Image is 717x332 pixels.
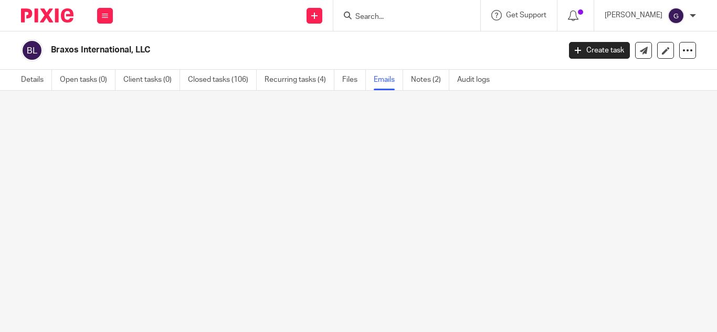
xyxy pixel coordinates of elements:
img: Pixie [21,8,73,23]
img: svg%3E [21,39,43,61]
input: Search [354,13,449,22]
a: Notes (2) [411,70,449,90]
a: Emails [374,70,403,90]
a: Files [342,70,366,90]
a: Create task [569,42,630,59]
a: Client tasks (0) [123,70,180,90]
a: Details [21,70,52,90]
a: Open tasks (0) [60,70,115,90]
a: Closed tasks (106) [188,70,257,90]
span: Get Support [506,12,546,19]
a: Recurring tasks (4) [265,70,334,90]
a: Audit logs [457,70,498,90]
img: svg%3E [668,7,684,24]
a: Send new email [635,42,652,59]
h2: Braxos International, LLC [51,45,453,56]
a: Edit client [657,42,674,59]
p: [PERSON_NAME] [605,10,662,20]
